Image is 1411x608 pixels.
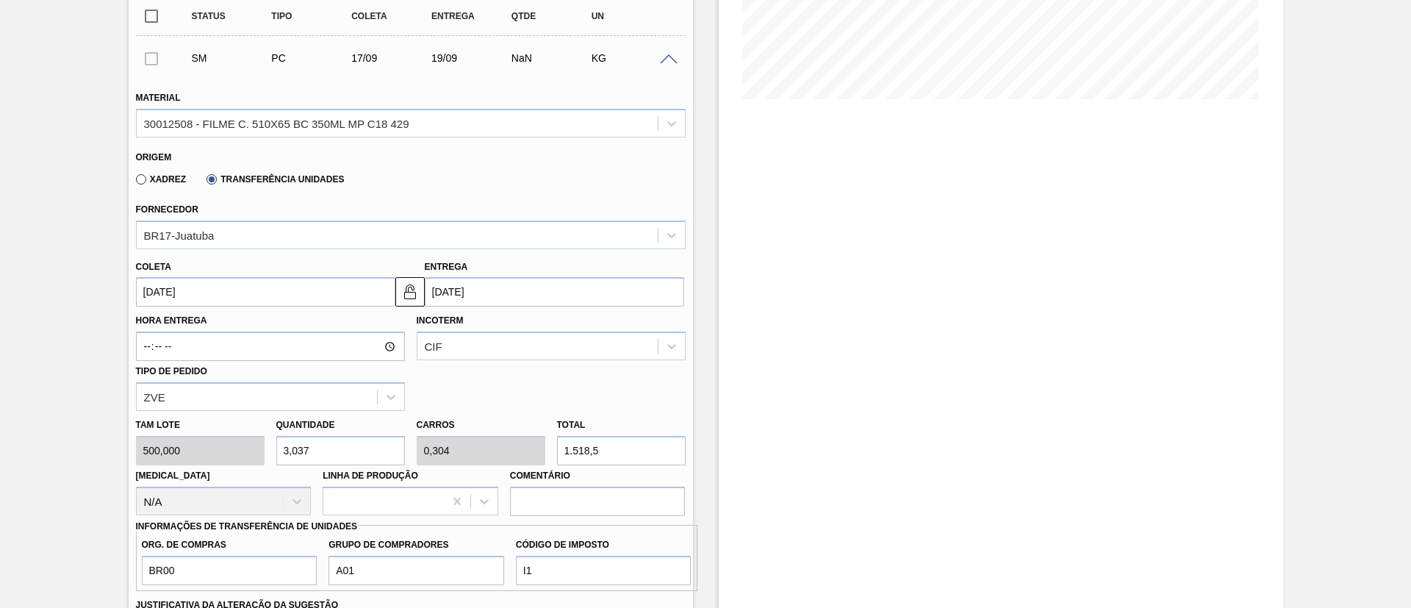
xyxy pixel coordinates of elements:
div: 19/09/2025 [428,52,517,64]
div: Qtde [508,11,597,21]
label: Material [136,93,181,103]
label: Hora Entrega [136,310,405,332]
img: unlocked [401,283,419,301]
div: UN [588,11,677,21]
label: Quantidade [276,420,335,430]
label: Linha de Produção [323,471,418,481]
input: dd/mm/yyyy [136,277,395,307]
label: Tam lote [136,415,265,436]
label: Entrega [425,262,468,272]
div: BR17-Juatuba [144,229,215,241]
label: Tipo de pedido [136,366,207,376]
div: Pedido de Compra [268,52,356,64]
div: NaN [508,52,597,64]
label: Incoterm [417,315,464,326]
label: Coleta [136,262,171,272]
input: dd/mm/yyyy [425,277,684,307]
div: CIF [425,340,442,353]
label: Fornecedor [136,204,198,215]
div: KG [588,52,677,64]
label: [MEDICAL_DATA] [136,471,210,481]
div: 17/09/2025 [348,52,437,64]
div: ZVE [144,390,165,403]
div: Tipo [268,11,356,21]
div: 30012508 - FILME C. 510X65 BC 350ML MP C18 429 [144,117,409,129]
div: Entrega [428,11,517,21]
label: Org. de Compras [142,534,317,556]
label: Comentário [510,465,686,487]
label: Informações de Transferência de Unidades [136,521,358,532]
label: Carros [417,420,455,430]
button: unlocked [395,277,425,307]
label: Xadrez [136,174,187,185]
div: Status [188,11,277,21]
label: Código de Imposto [516,534,692,556]
div: Coleta [348,11,437,21]
label: Transferência Unidades [207,174,344,185]
label: Total [557,420,586,430]
label: Origem [136,152,172,162]
div: Sugestão Manual [188,52,277,64]
label: Grupo de Compradores [328,534,504,556]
